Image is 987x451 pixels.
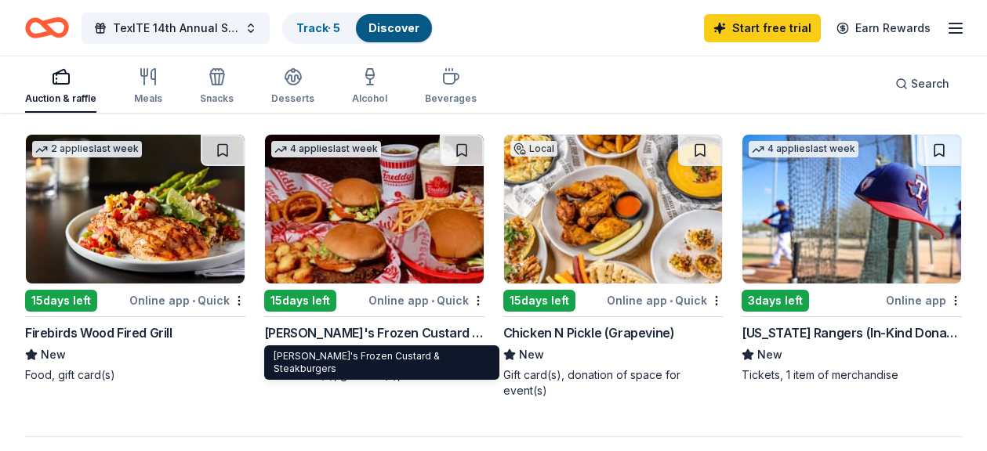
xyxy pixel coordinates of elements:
a: Image for Freddy's Frozen Custard & Steakburgers4 applieslast week15days leftOnline app•Quick[PER... [264,134,484,383]
a: Image for Texas Rangers (In-Kind Donation)4 applieslast week3days leftOnline app[US_STATE] Ranger... [742,134,962,383]
div: Online app Quick [129,290,245,310]
a: Track· 5 [296,21,340,34]
div: Gift card(s), donation of space for event(s) [503,367,724,399]
div: 15 days left [264,290,336,312]
a: Image for Chicken N Pickle (Grapevine)Local15days leftOnline app•QuickChicken N Pickle (Grapevine... [503,134,724,399]
div: [PERSON_NAME]'s Frozen Custard & Steakburgers [264,323,484,342]
a: Image for Firebirds Wood Fired Grill2 applieslast week15days leftOnline app•QuickFirebirds Wood F... [25,134,245,383]
span: New [519,345,544,364]
button: Beverages [425,61,477,113]
img: Image for Freddy's Frozen Custard & Steakburgers [265,135,484,283]
span: New [757,345,782,364]
span: Search [911,74,949,93]
div: 3 days left [742,290,809,312]
div: Beverages [425,92,477,105]
div: Auction & raffle [25,92,96,105]
div: 2 applies last week [32,141,142,157]
div: Alcohol [352,92,387,105]
button: Search [883,68,962,99]
div: Tickets, 1 item of merchandise [742,367,962,383]
button: TexITE 14th Annual Scholarship Golf Tournament [82,13,270,44]
div: Local [510,141,557,157]
a: Earn Rewards [827,14,940,42]
span: • [669,294,673,307]
div: [PERSON_NAME]'s Frozen Custard & Steakburgers [264,345,499,380]
img: Image for Firebirds Wood Fired Grill [26,135,245,283]
div: Firebirds Wood Fired Grill [25,323,172,342]
img: Image for Texas Rangers (In-Kind Donation) [742,135,961,283]
div: Snacks [200,92,234,105]
span: • [431,294,434,307]
button: Track· 5Discover [282,13,434,44]
div: 4 applies last week [749,141,858,157]
button: Meals [134,61,162,113]
span: • [192,294,195,307]
button: Snacks [200,61,234,113]
div: Online app [886,290,962,310]
div: Desserts [271,92,314,105]
button: Auction & raffle [25,61,96,113]
span: New [41,345,66,364]
div: Food, gift card(s) [25,367,245,383]
div: Chicken N Pickle (Grapevine) [503,323,675,342]
span: TexITE 14th Annual Scholarship Golf Tournament [113,19,238,38]
div: Meals [134,92,162,105]
a: Home [25,9,69,46]
a: Discover [368,21,419,34]
button: Alcohol [352,61,387,113]
div: 4 applies last week [271,141,381,157]
div: [US_STATE] Rangers (In-Kind Donation) [742,323,962,342]
button: Desserts [271,61,314,113]
div: Online app Quick [607,290,723,310]
div: 15 days left [503,290,575,312]
a: Start free trial [704,14,821,42]
div: Online app Quick [368,290,484,310]
img: Image for Chicken N Pickle (Grapevine) [504,135,723,283]
div: 15 days left [25,290,97,312]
